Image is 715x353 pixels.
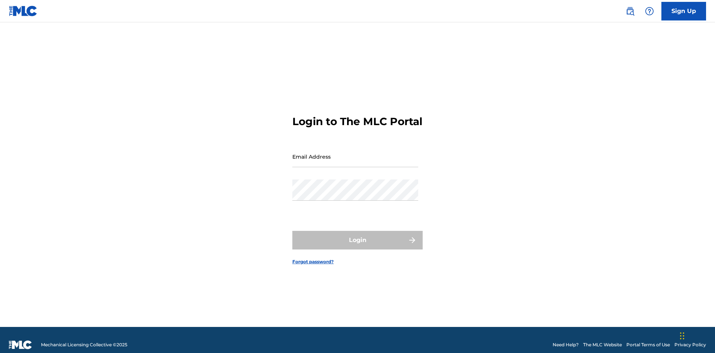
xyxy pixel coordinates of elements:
h3: Login to The MLC Portal [292,115,422,128]
img: search [626,7,635,16]
img: MLC Logo [9,6,38,16]
img: logo [9,340,32,349]
a: Public Search [623,4,638,19]
a: Sign Up [661,2,706,20]
div: Drag [680,325,684,347]
iframe: Chat Widget [678,317,715,353]
a: Need Help? [553,341,579,348]
a: The MLC Website [583,341,622,348]
a: Privacy Policy [674,341,706,348]
a: Portal Terms of Use [626,341,670,348]
div: Help [642,4,657,19]
a: Forgot password? [292,258,334,265]
img: help [645,7,654,16]
span: Mechanical Licensing Collective © 2025 [41,341,127,348]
